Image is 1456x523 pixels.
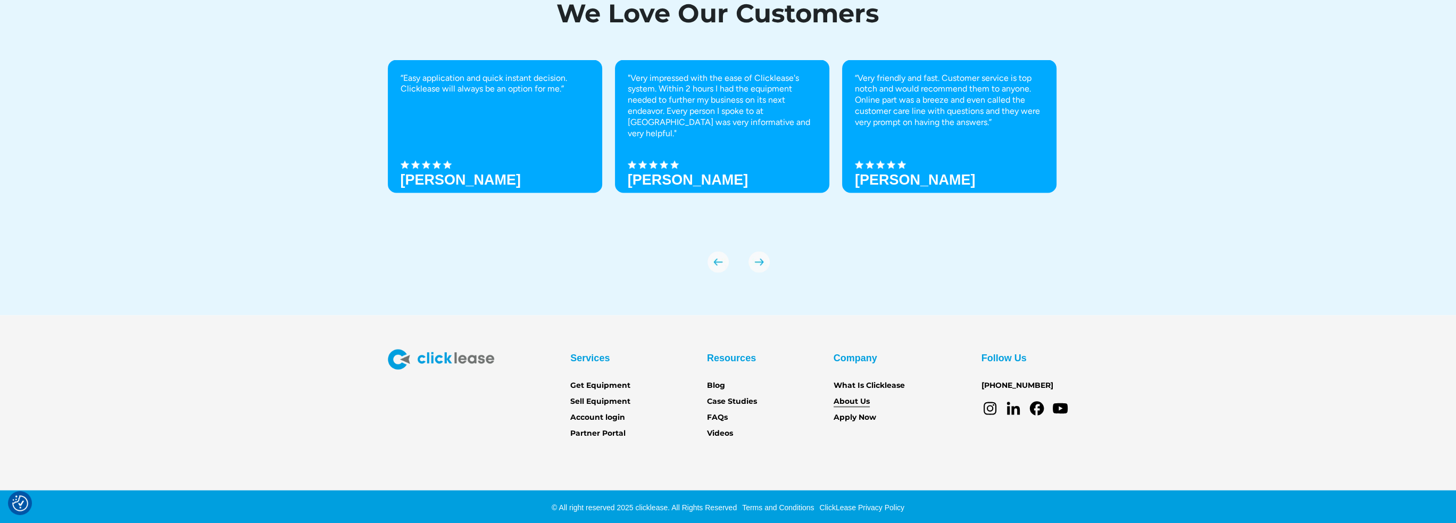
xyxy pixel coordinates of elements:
img: Black star icon [855,161,863,169]
p: “Easy application and quick instant decision. Clicklease will always be an option for me.” [401,73,589,95]
a: Videos [707,428,733,439]
img: Black star icon [628,161,636,169]
a: What Is Clicklease [834,380,905,392]
a: Get Equipment [570,380,630,392]
a: Partner Portal [570,428,626,439]
div: 2 of 8 [615,60,829,230]
img: Black star icon [401,161,409,169]
a: Account login [570,412,625,424]
div: Follow Us [981,350,1027,367]
img: Black star icon [660,161,668,169]
a: ClickLease Privacy Policy [817,503,904,512]
img: Black star icon [866,161,874,169]
button: Consent Preferences [12,495,28,511]
img: Black star icon [649,161,658,169]
a: Case Studies [707,396,757,408]
div: © All right reserved 2025 clicklease. All Rights Reserved [552,502,737,513]
img: Black star icon [638,161,647,169]
a: Apply Now [834,412,876,424]
a: [PHONE_NUMBER] [981,380,1053,392]
div: 1 of 8 [388,60,602,230]
h3: [PERSON_NAME] [855,172,976,188]
img: Black star icon [876,161,885,169]
div: Resources [707,350,756,367]
p: "Very impressed with the ease of Clicklease's system. Within 2 hours I had the equipment needed t... [628,73,817,139]
a: Terms and Conditions [739,503,814,512]
img: Black star icon [887,161,895,169]
div: previous slide [708,252,729,273]
a: Sell Equipment [570,396,630,408]
img: Black star icon [422,161,430,169]
h3: [PERSON_NAME] [401,172,521,188]
h1: We Love Our Customers [388,1,1047,26]
img: Revisit consent button [12,495,28,511]
a: About Us [834,396,870,408]
img: Clicklease logo [388,350,494,370]
div: 3 of 8 [842,60,1056,230]
strong: [PERSON_NAME] [628,172,748,188]
img: arrow Icon [708,252,729,273]
p: “Very friendly and fast. Customer service is top notch and would recommend them to anyone. Online... [855,73,1044,128]
a: Blog [707,380,725,392]
div: Company [834,350,877,367]
img: Black star icon [443,161,452,169]
img: Black star icon [897,161,906,169]
img: Black star icon [432,161,441,169]
img: Black star icon [411,161,420,169]
div: Services [570,350,610,367]
div: carousel [388,60,1069,273]
div: next slide [748,252,770,273]
img: arrow Icon [748,252,770,273]
img: Black star icon [670,161,679,169]
a: FAQs [707,412,728,424]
